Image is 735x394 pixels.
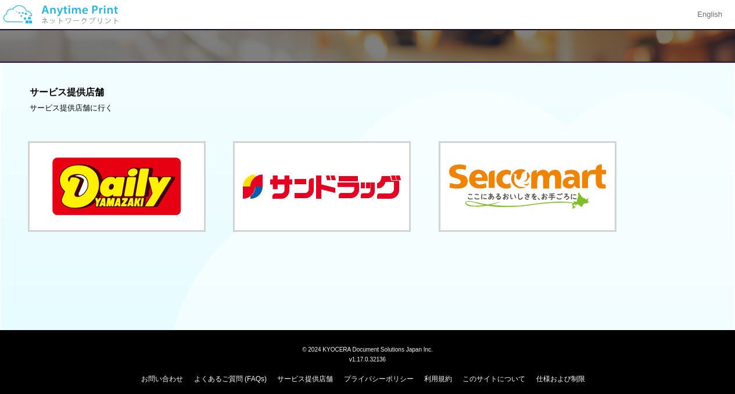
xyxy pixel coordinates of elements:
[349,356,386,363] span: v1.17.0.32136
[194,375,267,383] a: よくあるご質問 (FAQs)
[141,375,183,383] a: お問い合わせ
[536,375,585,383] a: 仕様および制限
[462,375,525,383] a: このサイトについて
[30,87,706,98] h3: サービス提供店舗
[424,375,452,383] a: 利用規約
[30,103,706,114] div: サービス提供店舗に行く
[344,375,414,383] a: プライバシーポリシー
[302,345,433,353] span: © 2024 KYOCERA Document Solutions Japan Inc.
[277,375,333,383] a: サービス提供店舗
